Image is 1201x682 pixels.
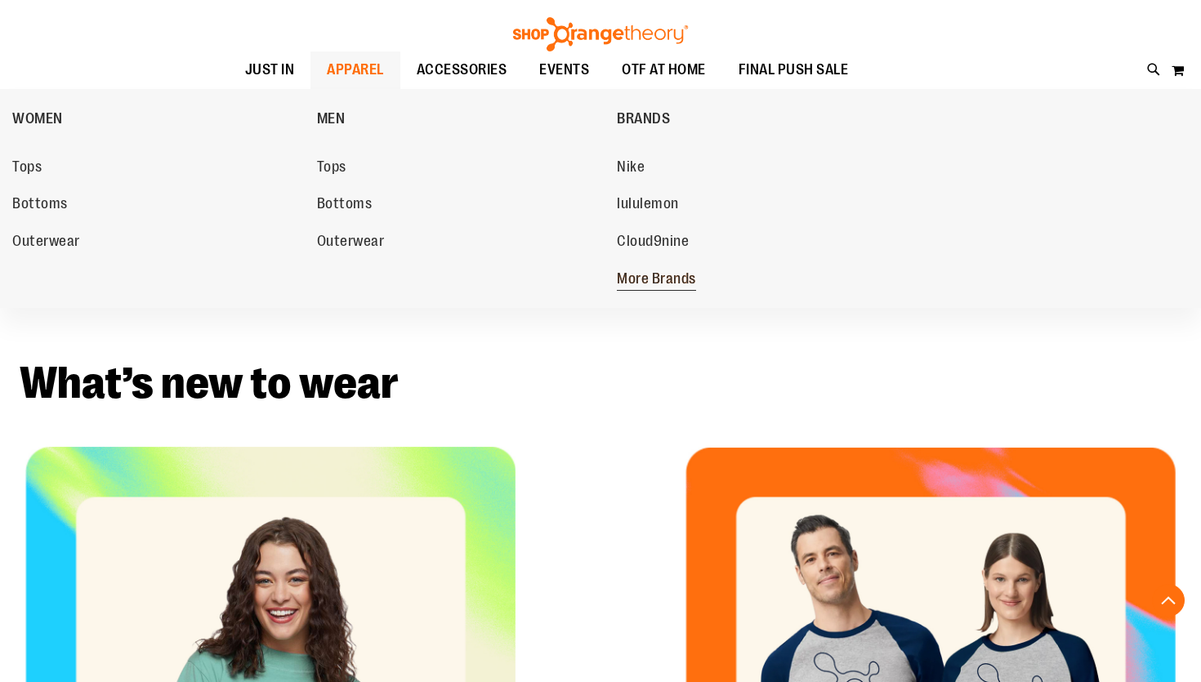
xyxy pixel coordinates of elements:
[317,195,373,216] span: Bottoms
[1152,584,1185,617] button: Back To Top
[12,195,68,216] span: Bottoms
[539,51,589,88] span: EVENTS
[511,17,690,51] img: Shop Orangetheory
[617,265,905,294] a: More Brands
[739,51,849,88] span: FINAL PUSH SALE
[617,158,645,179] span: Nike
[317,158,346,179] span: Tops
[12,233,80,253] span: Outerwear
[617,189,905,219] a: lululemon
[617,233,689,253] span: Cloud9nine
[617,97,913,140] a: BRANDS
[605,51,722,89] a: OTF AT HOME
[400,51,524,89] a: ACCESSORIES
[20,361,1181,406] h2: What’s new to wear
[617,110,670,131] span: BRANDS
[317,110,346,131] span: MEN
[12,158,42,179] span: Tops
[617,227,905,256] a: Cloud9nine
[327,51,384,88] span: APPAREL
[622,51,706,88] span: OTF AT HOME
[310,51,400,89] a: APPAREL
[617,270,696,291] span: More Brands
[417,51,507,88] span: ACCESSORIES
[722,51,865,89] a: FINAL PUSH SALE
[12,110,63,131] span: WOMEN
[617,153,905,182] a: Nike
[317,233,385,253] span: Outerwear
[12,97,309,140] a: WOMEN
[317,97,609,140] a: MEN
[229,51,311,89] a: JUST IN
[245,51,295,88] span: JUST IN
[617,195,679,216] span: lululemon
[523,51,605,89] a: EVENTS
